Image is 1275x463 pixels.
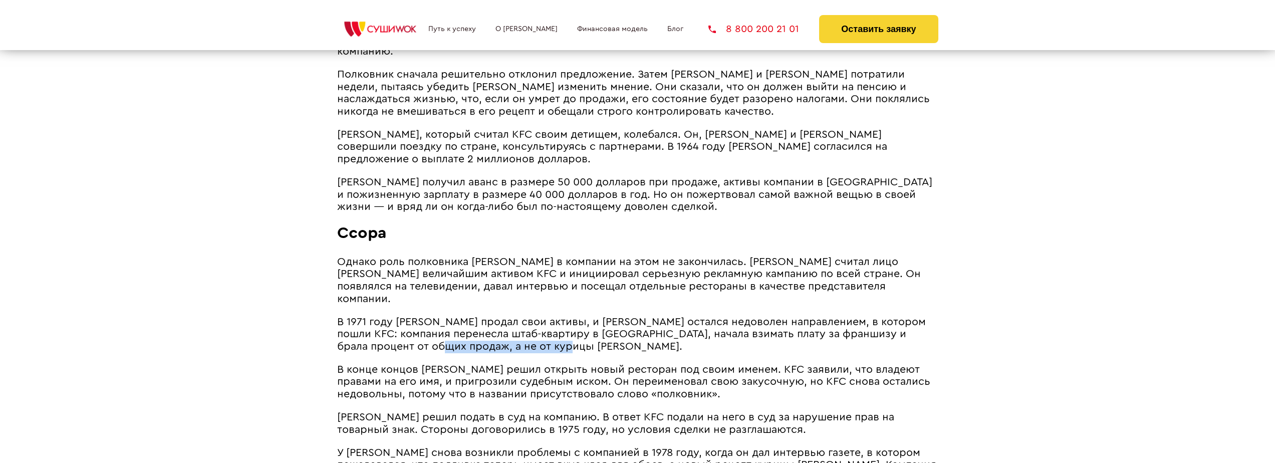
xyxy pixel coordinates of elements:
span: Полковник сначала решительно отклонил предложение. Затем [PERSON_NAME] и [PERSON_NAME] потратили ... [337,69,930,117]
span: Ссора [337,225,386,241]
a: Финансовая модель [577,25,648,33]
span: [PERSON_NAME] решил подать в суд на компанию. В ответ KFC подали на него в суд за нарушение прав ... [337,412,894,435]
span: 8 800 200 21 01 [726,24,799,34]
span: [PERSON_NAME], который считал KFC своим детищем, колебался. Он, [PERSON_NAME] и [PERSON_NAME] сов... [337,129,887,164]
a: О [PERSON_NAME] [495,25,558,33]
span: Однако роль полковника [PERSON_NAME] в компании на этом не закончилась. [PERSON_NAME] считал лицо... [337,257,921,304]
a: 8 800 200 21 01 [708,24,799,34]
a: Блог [667,25,683,33]
span: В возрасте 74 лет [PERSON_NAME] владел процветающей компанией с 17 сотрудниками, офисом и немалой... [337,9,917,57]
span: [PERSON_NAME] получил аванс в размере 50 000 долларов при продаже, активы компании в [GEOGRAPHIC_... [337,177,932,212]
a: Путь к успеху [428,25,476,33]
span: В 1971 году [PERSON_NAME] продал свои активы, и [PERSON_NAME] остался недоволен направлением, в к... [337,317,926,352]
button: Оставить заявку [819,15,938,43]
span: В конце концов [PERSON_NAME] решил открыть новый ресторан под своим именем. KFC заявили, что влад... [337,364,930,399]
